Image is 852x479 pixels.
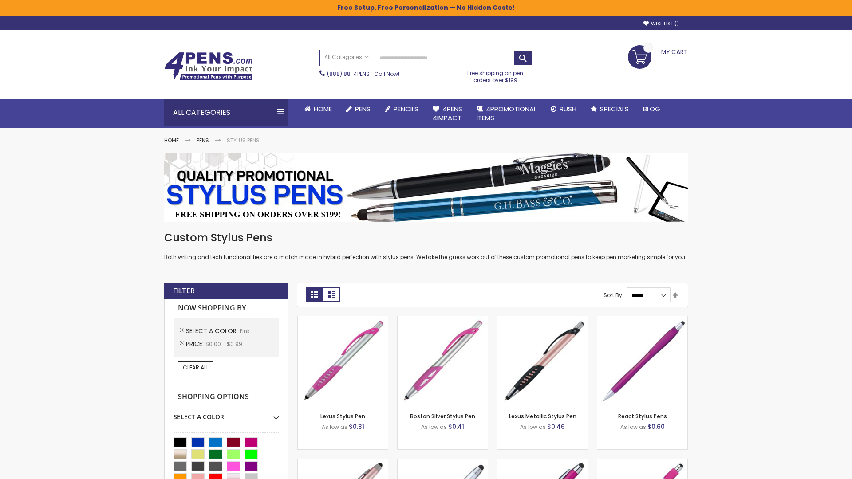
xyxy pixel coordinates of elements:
[547,422,565,431] span: $0.46
[647,422,665,431] span: $0.60
[398,316,488,323] a: Boston Silver Stylus Pen-Pink
[297,99,339,119] a: Home
[164,231,688,261] div: Both writing and tech functionalities are a match made in hybrid perfection with stylus pens. We ...
[618,412,667,420] a: React Stylus Pens
[410,412,475,420] a: Boston Silver Stylus Pen
[603,291,622,299] label: Sort By
[298,316,388,323] a: Lexus Stylus Pen-Pink
[174,388,279,407] strong: Shopping Options
[339,99,378,119] a: Pens
[183,364,209,371] span: Clear All
[398,316,488,406] img: Boston Silver Stylus Pen-Pink
[597,316,687,323] a: React Stylus Pens-Pink
[477,104,536,122] span: 4PROMOTIONAL ITEMS
[178,361,213,374] a: Clear All
[164,231,688,245] h1: Custom Stylus Pens
[620,423,646,431] span: As low as
[643,20,679,27] a: Wishlist
[643,104,660,114] span: Blog
[164,153,688,222] img: Stylus Pens
[298,316,388,406] img: Lexus Stylus Pen-Pink
[322,423,347,431] span: As low as
[327,70,370,78] a: (888) 88-4PENS
[164,52,253,80] img: 4Pens Custom Pens and Promotional Products
[227,137,260,144] strong: Stylus Pens
[421,423,447,431] span: As low as
[497,316,588,406] img: Lexus Metallic Stylus Pen-Pink
[520,423,546,431] span: As low as
[349,422,364,431] span: $0.31
[509,412,576,420] a: Lexus Metallic Stylus Pen
[186,326,240,335] span: Select A Color
[448,422,464,431] span: $0.41
[433,104,462,122] span: 4Pens 4impact
[314,104,332,114] span: Home
[497,316,588,323] a: Lexus Metallic Stylus Pen-Pink
[327,70,399,78] span: - Call Now!
[320,50,373,65] a: All Categories
[469,99,544,128] a: 4PROMOTIONALITEMS
[600,104,629,114] span: Specials
[458,66,533,84] div: Free shipping on pen orders over $199
[560,104,576,114] span: Rush
[324,54,369,61] span: All Categories
[240,327,250,335] span: Pink
[426,99,469,128] a: 4Pens4impact
[164,137,179,144] a: Home
[355,104,371,114] span: Pens
[298,459,388,466] a: Lory Metallic Stylus Pen-Pink
[186,339,205,348] span: Price
[597,316,687,406] img: React Stylus Pens-Pink
[205,340,242,348] span: $0.00 - $0.99
[394,104,418,114] span: Pencils
[544,99,584,119] a: Rush
[320,412,365,420] a: Lexus Stylus Pen
[306,287,323,302] strong: Grid
[174,406,279,421] div: Select A Color
[164,99,288,126] div: All Categories
[174,299,279,318] strong: Now Shopping by
[378,99,426,119] a: Pencils
[584,99,636,119] a: Specials
[398,459,488,466] a: Silver Cool Grip Stylus Pen-Pink
[597,459,687,466] a: Pearl Element Stylus Pens-Pink
[197,137,209,144] a: Pens
[636,99,667,119] a: Blog
[173,286,195,296] strong: Filter
[497,459,588,466] a: Metallic Cool Grip Stylus Pen-Pink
